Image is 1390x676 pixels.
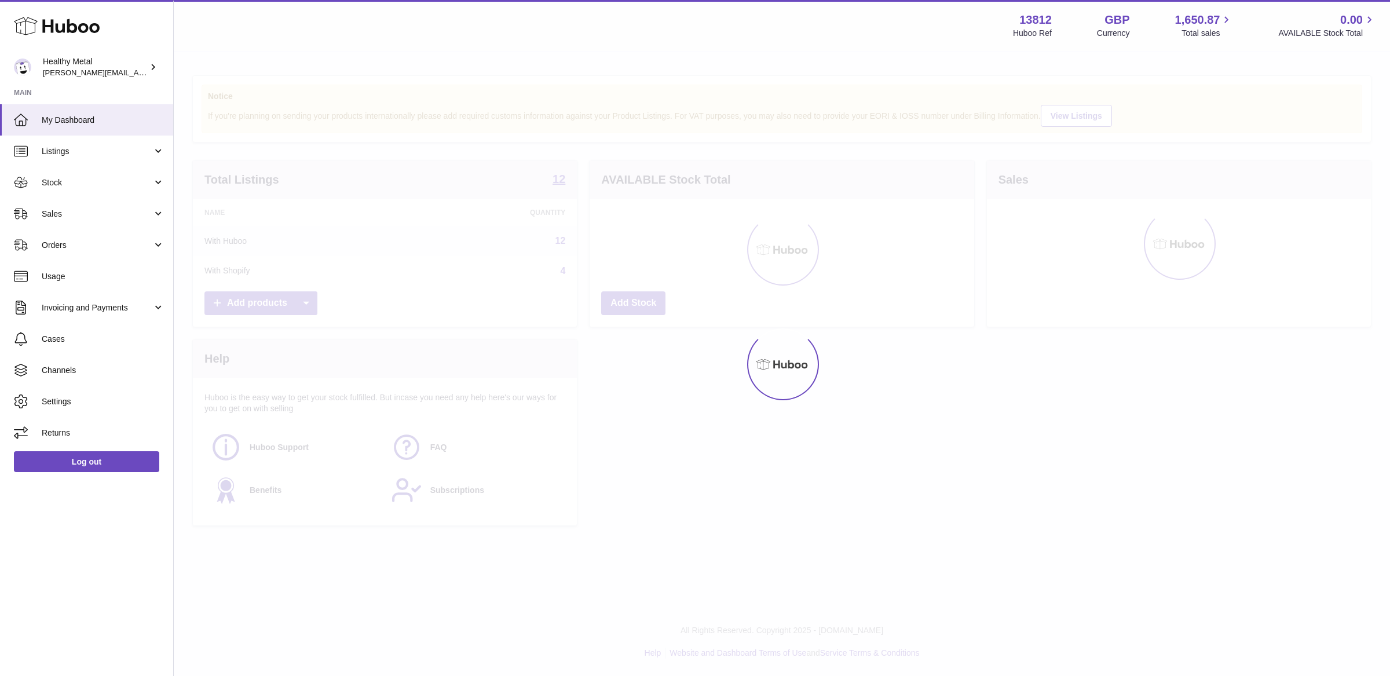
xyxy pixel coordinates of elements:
strong: GBP [1104,12,1129,28]
span: 1,650.87 [1175,12,1220,28]
div: Huboo Ref [1013,28,1052,39]
div: Currency [1097,28,1130,39]
span: Usage [42,271,164,282]
a: 1,650.87 Total sales [1175,12,1234,39]
span: Sales [42,209,152,220]
span: Cases [42,334,164,345]
span: AVAILABLE Stock Total [1278,28,1376,39]
strong: 13812 [1019,12,1052,28]
span: Total sales [1181,28,1233,39]
span: Returns [42,427,164,439]
span: Channels [42,365,164,376]
span: Stock [42,177,152,188]
a: Log out [14,451,159,472]
span: Orders [42,240,152,251]
div: Healthy Metal [43,56,147,78]
span: My Dashboard [42,115,164,126]
span: Invoicing and Payments [42,302,152,313]
span: Listings [42,146,152,157]
img: jose@healthy-metal.com [14,59,31,76]
a: 0.00 AVAILABLE Stock Total [1278,12,1376,39]
span: 0.00 [1340,12,1363,28]
span: [PERSON_NAME][EMAIL_ADDRESS][DOMAIN_NAME] [43,68,232,77]
span: Settings [42,396,164,407]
